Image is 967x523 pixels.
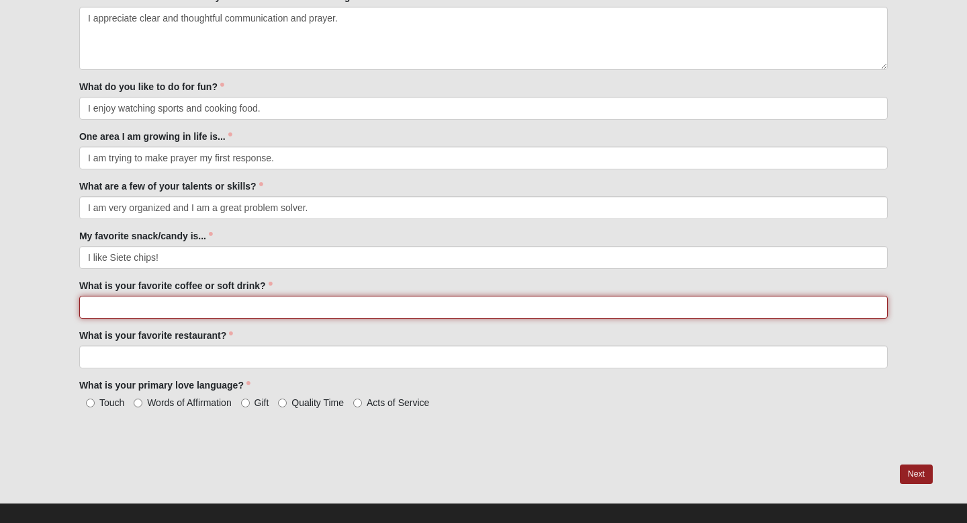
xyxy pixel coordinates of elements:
[79,80,224,93] label: What do you like to do for fun?
[79,229,213,243] label: My favorite snack/candy is...
[147,397,232,408] span: Words of Affirmation
[79,179,263,193] label: What are a few of your talents or skills?
[291,397,344,408] span: Quality Time
[79,329,233,342] label: What is your favorite restaurant?
[367,397,429,408] span: Acts of Service
[353,399,362,407] input: Acts of Service
[79,130,232,143] label: One area I am growing in life is...
[79,279,273,292] label: What is your favorite coffee or soft drink?
[134,399,142,407] input: Words of Affirmation
[79,378,250,392] label: What is your primary love language?
[278,399,287,407] input: Quality Time
[99,397,124,408] span: Touch
[255,397,269,408] span: Gift
[241,399,250,407] input: Gift
[900,465,933,484] a: Next
[86,399,95,407] input: Touch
